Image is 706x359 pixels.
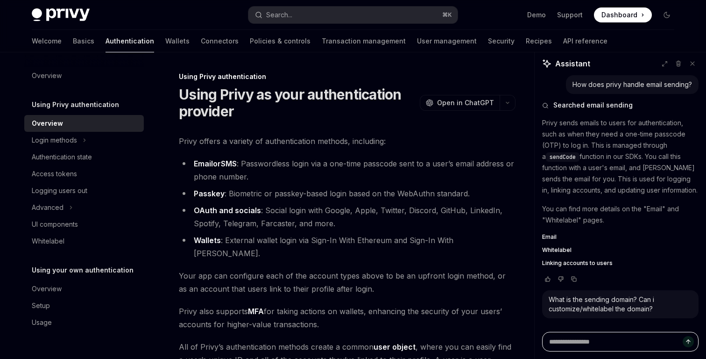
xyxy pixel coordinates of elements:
[179,135,515,148] span: Privy offers a variety of authentication methods, including:
[437,98,494,108] span: Open in ChatGPT
[73,30,94,52] a: Basics
[165,30,190,52] a: Wallets
[24,182,144,199] a: Logging users out
[542,233,699,241] a: Email
[32,185,87,196] div: Logging users out
[542,246,572,254] span: Whitelabel
[221,159,237,169] a: SMS
[194,236,221,245] a: Wallets
[527,10,546,20] a: Demo
[194,206,261,215] a: OAuth and socials
[194,189,225,199] a: Passkey
[32,283,62,294] div: Overview
[24,297,144,314] a: Setup
[179,157,515,183] li: : Passwordless login via a one-time passcode sent to a user’s email address or phone number.
[555,58,590,69] span: Assistant
[420,95,500,111] button: Open in ChatGPT
[542,203,699,226] p: You can find more details on the "Email" and "Whitelabel" pages.
[201,30,239,52] a: Connectors
[32,70,62,81] div: Overview
[248,307,264,316] a: MFA
[24,149,144,165] a: Authentication state
[250,30,311,52] a: Policies & controls
[549,295,692,314] div: What is the sending domain? Can i customize/whitelabel the domain?
[526,30,552,52] a: Recipes
[542,101,699,110] button: Searched email sending
[542,259,699,267] a: Linking accounts to users
[542,259,613,267] span: Linking accounts to users
[32,236,64,247] div: Whitelabel
[594,7,652,22] a: Dashboard
[542,233,557,241] span: Email
[32,151,92,163] div: Authentication state
[557,10,583,20] a: Support
[24,67,144,84] a: Overview
[179,187,515,200] li: : Biometric or passkey-based login based on the WebAuthn standard.
[32,168,77,179] div: Access tokens
[550,153,576,161] span: sendCode
[659,7,674,22] button: Toggle dark mode
[179,269,515,295] span: Your app can configure each of the account types above to be an upfront login method, or as an ac...
[32,135,77,146] div: Login methods
[417,30,477,52] a: User management
[572,80,692,89] div: How does privy handle email sending?
[488,30,515,52] a: Security
[542,117,699,196] p: Privy sends emails to users for authentication, such as when they need a one-time passcode (OTP) ...
[179,72,515,81] div: Using Privy authentication
[553,101,633,110] span: Searched email sending
[32,99,119,110] h5: Using Privy authentication
[24,165,144,182] a: Access tokens
[179,204,515,230] li: : Social login with Google, Apple, Twitter, Discord, GitHub, LinkedIn, Spotify, Telegram, Farcast...
[542,246,699,254] a: Whitelabel
[683,336,694,347] button: Send message
[179,305,515,331] span: Privy also supports for taking actions on wallets, enhancing the security of your users’ accounts...
[179,234,515,260] li: : External wallet login via Sign-In With Ethereum and Sign-In With [PERSON_NAME].
[32,118,63,129] div: Overview
[32,300,50,311] div: Setup
[32,202,64,213] div: Advanced
[32,30,62,52] a: Welcome
[266,9,292,21] div: Search...
[32,219,78,230] div: UI components
[194,159,213,169] a: Email
[32,265,134,276] h5: Using your own authentication
[24,280,144,297] a: Overview
[32,8,90,22] img: dark logo
[24,115,144,132] a: Overview
[601,10,637,20] span: Dashboard
[24,233,144,250] a: Whitelabel
[24,314,144,331] a: Usage
[194,159,237,169] strong: or
[24,216,144,233] a: UI components
[179,86,416,120] h1: Using Privy as your authentication provider
[442,11,452,19] span: ⌘ K
[322,30,406,52] a: Transaction management
[563,30,607,52] a: API reference
[248,7,458,23] button: Search...⌘K
[32,317,52,328] div: Usage
[106,30,154,52] a: Authentication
